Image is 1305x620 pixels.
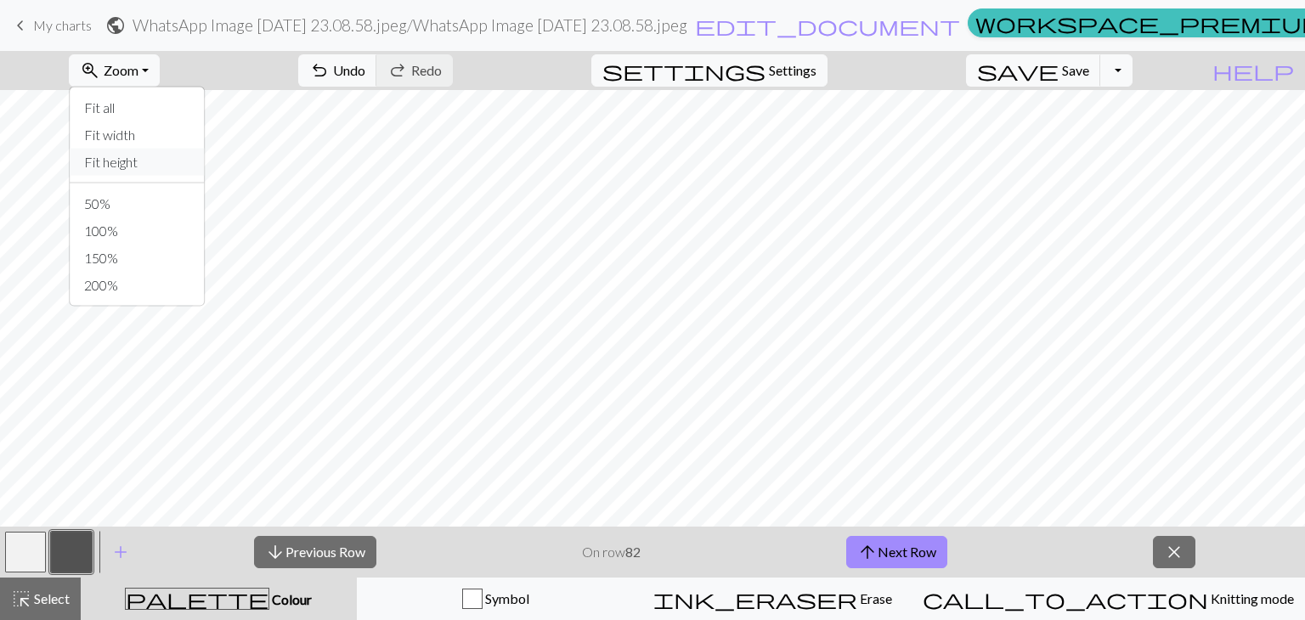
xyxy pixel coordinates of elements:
span: arrow_downward [265,540,285,564]
button: Next Row [846,536,947,568]
h2: WhatsApp Image [DATE] 23.08.58.jpeg / WhatsApp Image [DATE] 23.08.58.jpeg [133,15,687,35]
button: Knitting mode [912,578,1305,620]
span: Settings [769,60,816,81]
span: palette [126,587,268,611]
button: Previous Row [254,536,376,568]
strong: 82 [625,544,641,560]
span: Colour [269,591,312,607]
p: On row [582,542,641,562]
span: zoom_in [80,59,100,82]
button: Erase [634,578,912,620]
span: ink_eraser [653,587,857,611]
button: Undo [298,54,377,87]
span: Undo [333,62,365,78]
i: Settings [602,60,765,81]
span: Knitting mode [1208,590,1294,606]
button: Fit height [71,149,205,176]
span: Zoom [104,62,138,78]
span: arrow_upward [857,540,878,564]
button: Save [966,54,1101,87]
button: 150% [71,245,205,272]
span: My charts [33,17,92,33]
button: Fit all [71,94,205,121]
button: SettingsSettings [591,54,828,87]
a: My charts [10,11,92,40]
span: Erase [857,590,892,606]
span: add [110,540,131,564]
span: Select [31,590,70,606]
span: Symbol [483,590,529,606]
button: 200% [71,272,205,299]
span: close [1164,540,1184,564]
span: undo [309,59,330,82]
span: public [105,14,126,37]
span: keyboard_arrow_left [10,14,31,37]
span: settings [602,59,765,82]
span: call_to_action [923,587,1208,611]
span: save [977,59,1059,82]
span: highlight_alt [11,587,31,611]
button: 50% [71,190,205,217]
button: Colour [81,578,357,620]
span: help [1212,59,1294,82]
span: edit_document [695,14,960,37]
button: Zoom [69,54,160,87]
button: 100% [71,217,205,245]
button: Symbol [357,578,635,620]
span: Save [1062,62,1089,78]
button: Fit width [71,121,205,149]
